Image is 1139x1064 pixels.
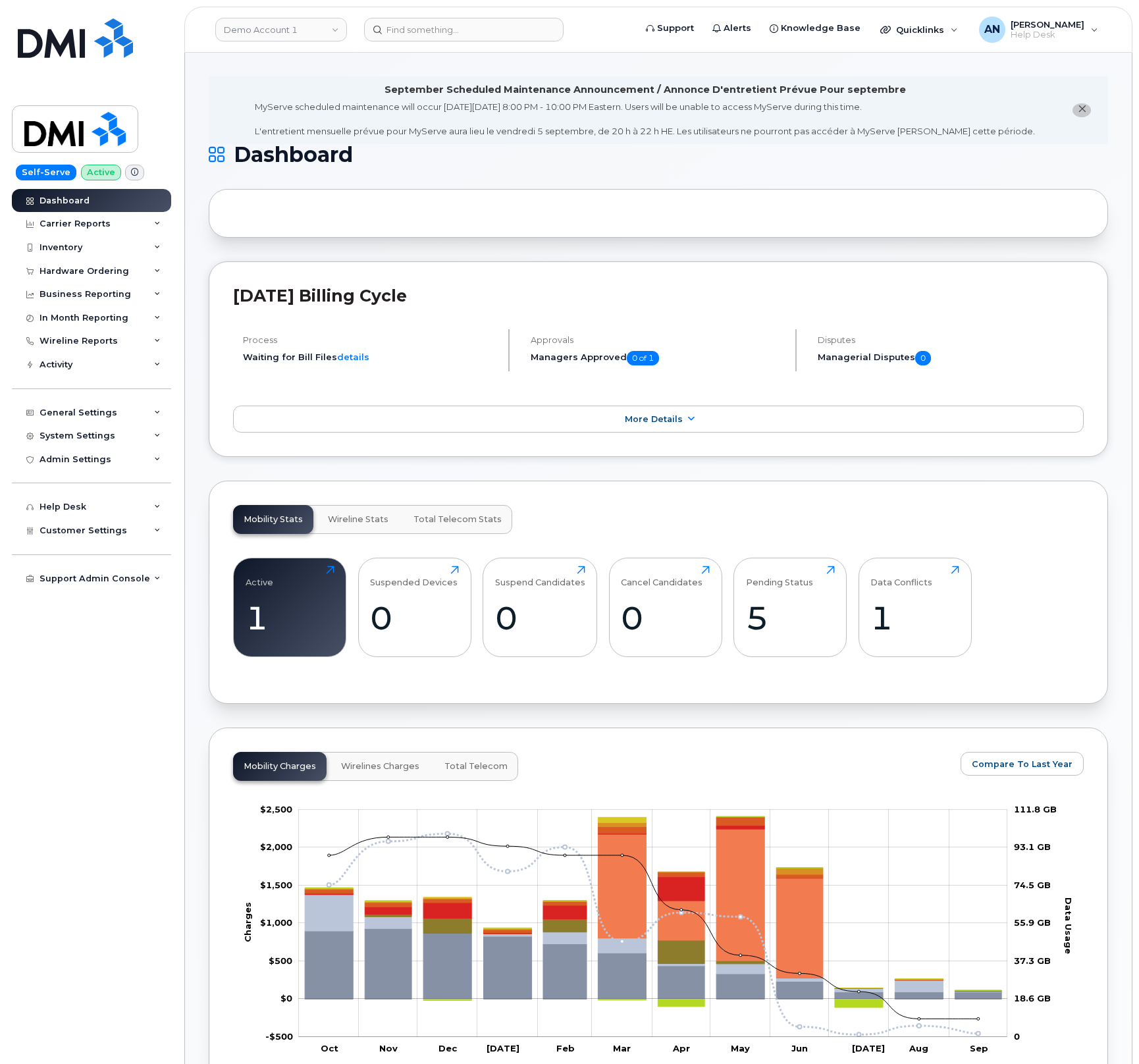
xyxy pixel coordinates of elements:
div: 0 [495,598,585,637]
a: Data Conflicts1 [870,566,959,650]
tspan: Apr [672,1043,690,1053]
tspan: 111.8 GB [1014,804,1057,814]
h2: [DATE] Billing Cycle [233,286,1084,306]
li: Waiting for Bill Files [243,351,497,363]
div: 1 [246,598,334,637]
g: $0 [260,880,292,890]
div: September Scheduled Maintenance Announcement / Annonce D'entretient Prévue Pour septembre [384,83,906,97]
g: Rate Plan [305,928,1001,999]
tspan: 0 [1014,1031,1020,1042]
h5: Managers Approved [531,351,785,365]
tspan: [DATE] [486,1043,519,1053]
div: Cancel Candidates [621,566,702,587]
span: Wirelines Charges [341,761,419,772]
span: 0 [915,351,931,365]
tspan: Mar [613,1043,631,1053]
tspan: $0 [280,993,292,1003]
span: 0 of 1 [627,351,659,365]
tspan: May [731,1043,750,1053]
tspan: Aug [909,1043,928,1053]
div: Suspend Candidates [495,566,585,587]
tspan: $1,500 [260,880,292,890]
button: close notification [1073,103,1091,117]
button: Compare To Last Year [961,752,1084,776]
div: MyServe scheduled maintenance will occur [DATE][DATE] 8:00 PM - 10:00 PM Eastern. Users will be u... [255,101,1035,138]
h4: Disputes [818,335,1084,345]
tspan: $2,000 [260,841,292,852]
div: Data Conflicts [870,566,932,587]
span: Dashboard [234,145,353,165]
tspan: Dec [438,1043,458,1053]
tspan: Jun [791,1043,807,1053]
tspan: 93.1 GB [1014,841,1051,852]
span: Compare To Last Year [972,758,1073,770]
g: Roaming [305,894,1001,992]
tspan: [DATE] [851,1043,884,1053]
tspan: Charges [242,902,252,942]
tspan: -$500 [265,1031,293,1042]
tspan: $1,000 [260,917,292,928]
a: Pending Status5 [746,566,835,650]
a: Suspended Devices0 [370,566,459,650]
div: 1 [870,598,959,637]
g: $0 [260,917,292,928]
div: Suspended Devices [370,566,458,587]
div: Pending Status [746,566,813,587]
tspan: Sep [969,1043,988,1053]
span: Wireline Stats [328,514,388,525]
tspan: $2,500 [260,804,292,814]
a: details [337,352,369,362]
span: More Details [625,414,683,424]
tspan: Feb [556,1043,574,1053]
tspan: 74.5 GB [1014,880,1051,890]
div: 0 [370,598,459,637]
span: Total Telecom [444,761,508,772]
h4: Process [243,335,497,345]
h5: Managerial Disputes [818,351,1084,365]
tspan: $500 [269,955,292,966]
span: Total Telecom Stats [413,514,502,525]
g: $0 [260,804,292,814]
tspan: 37.3 GB [1014,955,1051,966]
h4: Approvals [531,335,785,345]
tspan: Oct [321,1043,338,1053]
g: GST [305,817,1001,991]
div: 5 [746,598,835,637]
div: 0 [621,598,710,637]
a: Active1 [246,566,334,650]
a: Suspend Candidates0 [495,566,585,650]
tspan: 55.9 GB [1014,917,1051,928]
g: $0 [269,955,292,966]
div: Active [246,566,273,587]
tspan: Nov [379,1043,398,1053]
a: Cancel Candidates0 [621,566,710,650]
g: $0 [265,1031,293,1042]
tspan: 18.6 GB [1014,993,1051,1003]
tspan: Data Usage [1063,897,1074,954]
g: $0 [260,841,292,852]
